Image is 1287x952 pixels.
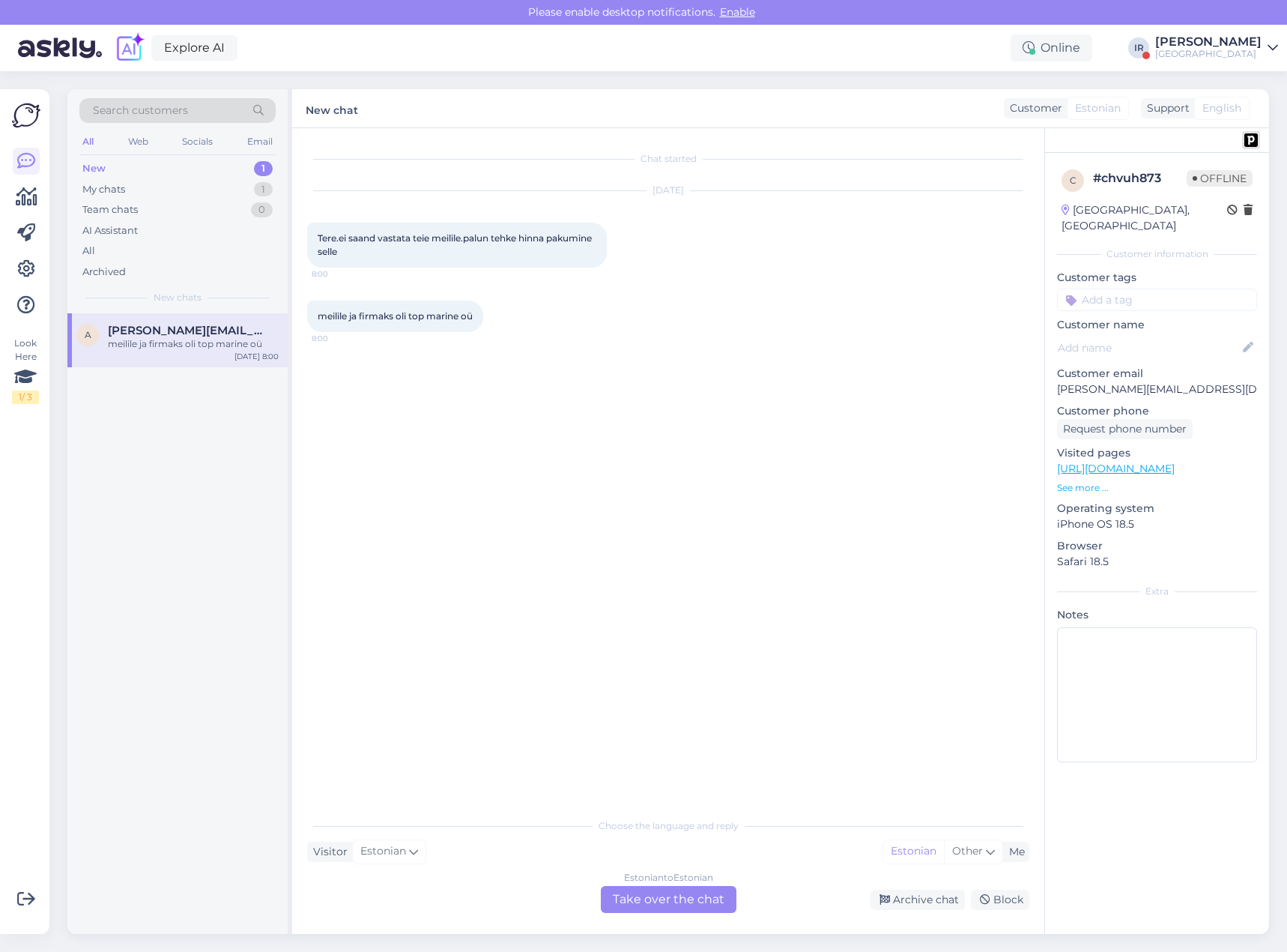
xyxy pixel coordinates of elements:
[1057,501,1257,516] p: Operating system
[234,351,279,362] div: [DATE] 8:00
[1155,48,1262,60] div: [GEOGRAPHIC_DATA]
[82,202,138,217] div: Team chats
[12,391,39,404] div: 1 / 3
[1058,340,1240,356] input: Add name
[971,890,1029,910] div: Block
[1057,538,1257,554] p: Browser
[82,182,125,197] div: My chats
[883,840,944,863] div: Estonian
[1075,100,1121,116] span: Estonian
[151,35,237,61] a: Explore AI
[307,819,1029,833] div: Choose the language and reply
[1062,202,1227,234] div: [GEOGRAPHIC_DATA], [GEOGRAPHIC_DATA]
[1057,382,1257,397] p: [PERSON_NAME][EMAIL_ADDRESS][DOMAIN_NAME]
[1004,100,1062,116] div: Customer
[82,244,95,259] div: All
[179,132,216,151] div: Socials
[82,161,106,176] div: New
[1057,445,1257,461] p: Visited pages
[85,329,91,340] span: a
[251,202,273,217] div: 0
[1093,169,1187,187] div: # chvuh873
[1057,554,1257,570] p: Safari 18.5
[318,310,473,322] span: meilile ja firmaks oli top marine oü
[1057,289,1257,311] input: Add a tag
[307,184,1029,197] div: [DATE]
[1202,100,1241,116] span: English
[244,132,276,151] div: Email
[108,324,264,337] span: aleksandr@topmarine.ee
[312,333,368,344] span: 8:00
[1187,170,1253,187] span: Offline
[1128,37,1149,58] div: IR
[1011,34,1092,61] div: Online
[307,844,348,860] div: Visitor
[1244,133,1258,147] img: pd
[307,152,1029,166] div: Chat started
[1057,481,1257,495] p: See more ...
[624,871,713,885] div: Estonian to Estonian
[312,268,368,280] span: 8:00
[12,337,39,404] div: Look Here
[12,101,40,130] img: Askly Logo
[1155,36,1278,60] a: [PERSON_NAME][GEOGRAPHIC_DATA]
[254,161,273,176] div: 1
[1057,366,1257,382] p: Customer email
[79,132,97,151] div: All
[1057,419,1193,439] div: Request phone number
[1057,462,1175,475] a: [URL][DOMAIN_NAME]
[306,98,358,118] label: New chat
[114,32,145,64] img: explore-ai
[1057,516,1257,532] p: iPhone OS 18.5
[93,103,188,118] span: Search customers
[1003,844,1025,860] div: Me
[1057,317,1257,333] p: Customer name
[318,232,594,257] span: Tere.ei saand vastata teie meilile.palun tehke hinna pakumine selle
[715,5,760,19] span: Enable
[1057,403,1257,419] p: Customer phone
[82,223,138,238] div: AI Assistant
[108,337,279,351] div: meilile ja firmaks oli top marine oü
[1141,100,1190,116] div: Support
[1070,175,1076,186] span: c
[1057,270,1257,286] p: Customer tags
[952,844,983,858] span: Other
[360,843,406,860] span: Estonian
[870,890,965,910] div: Archive chat
[1057,607,1257,623] p: Notes
[125,132,151,151] div: Web
[1057,585,1257,598] div: Extra
[1057,247,1257,261] div: Customer information
[1155,36,1262,48] div: [PERSON_NAME]
[154,291,202,304] span: New chats
[82,265,126,280] div: Archived
[254,182,273,197] div: 1
[601,886,736,913] div: Take over the chat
